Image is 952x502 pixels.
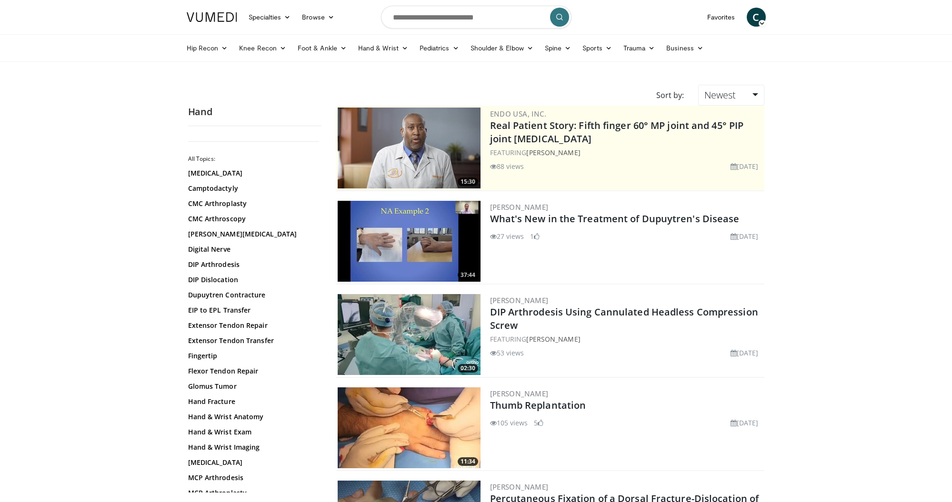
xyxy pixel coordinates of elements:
a: Spine [539,39,577,58]
a: 11:34 [338,387,481,468]
li: [DATE] [731,231,759,241]
a: What's New in the Treatment of Dupuytren's Disease [490,212,740,225]
a: [MEDICAL_DATA] [188,458,317,467]
img: 55d69904-dd48-4cb8-9c2d-9fd278397143.300x170_q85_crop-smart_upscale.jpg [338,108,481,188]
h2: All Topics: [188,155,319,163]
a: [PERSON_NAME] [490,202,549,212]
a: 02:30 [338,294,481,375]
a: Digital Nerve [188,245,317,254]
a: Business [661,39,709,58]
input: Search topics, interventions [381,6,571,29]
a: 37:44 [338,201,481,282]
li: 1 [530,231,540,241]
a: [PERSON_NAME] [490,389,549,398]
a: Extensor Tendon Transfer [188,336,317,345]
img: 4a709f52-b153-496d-b598-5f95d3c5e018.300x170_q85_crop-smart_upscale.jpg [338,201,481,282]
a: Sports [577,39,618,58]
a: Hand Fracture [188,397,317,406]
img: dd85cf1b-edf0-46fc-9230-fa1fbb5e55e7.300x170_q85_crop-smart_upscale.jpg [338,294,481,375]
img: VuMedi Logo [187,12,237,22]
span: 02:30 [458,364,478,373]
a: Pediatrics [414,39,465,58]
li: [DATE] [731,161,759,171]
span: Newest [704,89,736,101]
a: Camptodactyly [188,184,317,193]
a: [PERSON_NAME] [526,335,580,344]
a: Knee Recon [233,39,292,58]
h2: Hand [188,106,321,118]
a: Thumb Replantation [490,399,586,412]
a: Flexor Tendon Repair [188,366,317,376]
a: Newest [698,85,764,106]
a: Specialties [243,8,297,27]
div: Sort by: [649,85,691,106]
span: 15:30 [458,177,478,186]
a: DIP Dislocation [188,275,317,285]
a: Extensor Tendon Repair [188,321,317,330]
a: Hand & Wrist Anatomy [188,412,317,422]
a: Endo USA, Inc. [490,109,547,118]
a: Glomus Tumor [188,382,317,391]
img: 86f7a411-b29c-4241-a97c-6b2d26060ca0.300x170_q85_crop-smart_upscale.jpg [338,387,481,468]
a: Real Patient Story: Fifth finger 60° MP joint and 45° PIP joint [MEDICAL_DATA] [490,119,744,145]
a: Foot & Ankle [292,39,352,58]
a: Hip Recon [181,39,234,58]
li: 27 views [490,231,524,241]
a: CMC Arthroscopy [188,214,317,224]
a: Browse [296,8,340,27]
a: Fingertip [188,351,317,361]
a: [MEDICAL_DATA] [188,168,317,178]
a: Hand & Wrist [352,39,414,58]
a: CMC Arthroplasty [188,199,317,208]
div: FEATURING [490,334,762,344]
a: 15:30 [338,108,481,188]
span: 11:34 [458,457,478,466]
a: Favorites [701,8,741,27]
a: EIP to EPL Transfer [188,305,317,315]
a: [PERSON_NAME] [526,148,580,157]
a: Dupuytren Contracture [188,290,317,300]
a: MCP Arthroplasty [188,488,317,498]
a: DIP Arthrodesis [188,260,317,269]
span: 37:44 [458,271,478,279]
a: DIP Arthrodesis Using Cannulated Headless Compression Screw [490,305,758,332]
a: Hand & Wrist Imaging [188,443,317,452]
li: 5 [534,418,543,428]
a: Trauma [618,39,661,58]
a: C [747,8,766,27]
a: MCP Arthrodesis [188,473,317,482]
a: [PERSON_NAME][MEDICAL_DATA] [188,229,317,239]
li: [DATE] [731,348,759,358]
div: FEATURING [490,148,762,157]
a: Shoulder & Elbow [465,39,539,58]
li: 88 views [490,161,524,171]
li: [DATE] [731,418,759,428]
a: Hand & Wrist Exam [188,427,317,437]
a: [PERSON_NAME] [490,295,549,305]
a: [PERSON_NAME] [490,482,549,492]
li: 105 views [490,418,528,428]
li: 53 views [490,348,524,358]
